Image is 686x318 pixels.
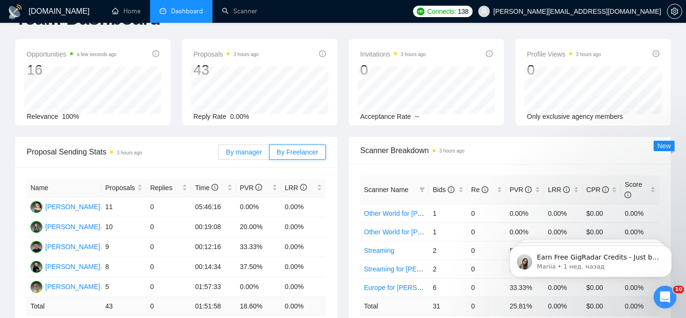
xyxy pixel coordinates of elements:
a: setting [667,8,682,15]
td: 0.00% [506,222,545,241]
span: Proposals [105,183,135,193]
span: 138 [458,6,468,17]
span: Re [471,186,488,193]
td: 0 [467,241,506,260]
div: 0 [360,61,426,79]
span: Dashboard [171,7,203,15]
td: 0.00% [236,277,281,297]
td: $0.00 [583,222,621,241]
td: $0.00 [583,204,621,222]
div: 43 [193,61,259,79]
td: 0.00% [281,217,326,237]
span: Score [625,181,642,199]
span: PVR [510,186,532,193]
div: [PERSON_NAME] [45,261,100,272]
td: 01:51:58 [191,297,236,316]
span: By manager [226,148,262,156]
a: Streaming for [PERSON_NAME] [364,265,461,273]
span: dashboard [160,8,166,14]
span: Only exclusive agency members [527,113,623,120]
th: Proposals [101,179,146,197]
td: 01:57:33 [191,277,236,297]
td: 0 [146,297,191,316]
td: Total [360,297,429,315]
iframe: Intercom live chat [654,286,676,308]
span: info-circle [602,186,609,193]
time: 3 hours ago [439,148,464,154]
span: info-circle [255,184,262,191]
span: setting [667,8,682,15]
span: Proposal Sending Stats [27,146,218,158]
span: 100% [62,113,79,120]
td: 0 [146,277,191,297]
time: 3 hours ago [576,52,601,57]
span: By Freelancer [277,148,318,156]
div: [PERSON_NAME] [45,241,100,252]
th: Replies [146,179,191,197]
span: Scanner Name [364,186,408,193]
td: Total [27,297,101,316]
td: 8 [101,257,146,277]
span: Relevance [27,113,58,120]
time: 3 hours ago [233,52,259,57]
td: 0.00% [506,204,545,222]
td: 31 [429,297,467,315]
td: 2 [429,260,467,278]
td: 1 [429,204,467,222]
button: setting [667,4,682,19]
td: 00:12:16 [191,237,236,257]
img: OL [30,221,42,233]
a: Europe for [PERSON_NAME] [364,284,452,291]
span: LRR [548,186,570,193]
td: 9 [101,237,146,257]
td: 20.00% [236,217,281,237]
span: info-circle [212,184,218,191]
a: OL[PERSON_NAME] [30,222,100,230]
span: info-circle [319,50,326,57]
a: VS[PERSON_NAME] [30,242,100,250]
td: 43 [101,297,146,316]
td: 0 [467,204,506,222]
span: info-circle [653,50,659,57]
span: filter [419,187,425,193]
td: 33.33% [236,237,281,257]
a: Other World for [PERSON_NAME] [364,228,466,236]
td: 0 [467,260,506,278]
span: Reply Rate [193,113,226,120]
td: 0 [467,222,506,241]
span: Proposals [193,48,259,60]
span: Acceptance Rate [360,113,411,120]
td: 0 [146,197,191,217]
span: info-circle [152,50,159,57]
td: 0 [146,257,191,277]
span: info-circle [563,186,570,193]
td: 25.81 % [506,297,545,315]
span: info-circle [525,186,532,193]
span: Replies [150,183,180,193]
span: PVR [240,184,262,192]
td: 6 [429,278,467,297]
th: Name [27,179,101,197]
td: 37.50% [236,257,281,277]
img: H [30,201,42,213]
div: 16 [27,61,117,79]
span: info-circle [300,184,307,191]
iframe: Intercom notifications сообщение [495,226,686,292]
span: info-circle [486,50,493,57]
td: 0.00 % [621,297,659,315]
a: searchScanner [222,7,257,15]
td: 11 [101,197,146,217]
td: 0 [467,297,506,315]
time: 3 hours ago [401,52,426,57]
td: 0.00% [281,237,326,257]
span: 10 [673,286,684,293]
time: a few seconds ago [77,52,116,57]
img: VS [30,241,42,253]
span: filter [417,183,427,197]
td: 0.00% [281,197,326,217]
td: 0.00 % [544,297,583,315]
div: 0 [527,61,601,79]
